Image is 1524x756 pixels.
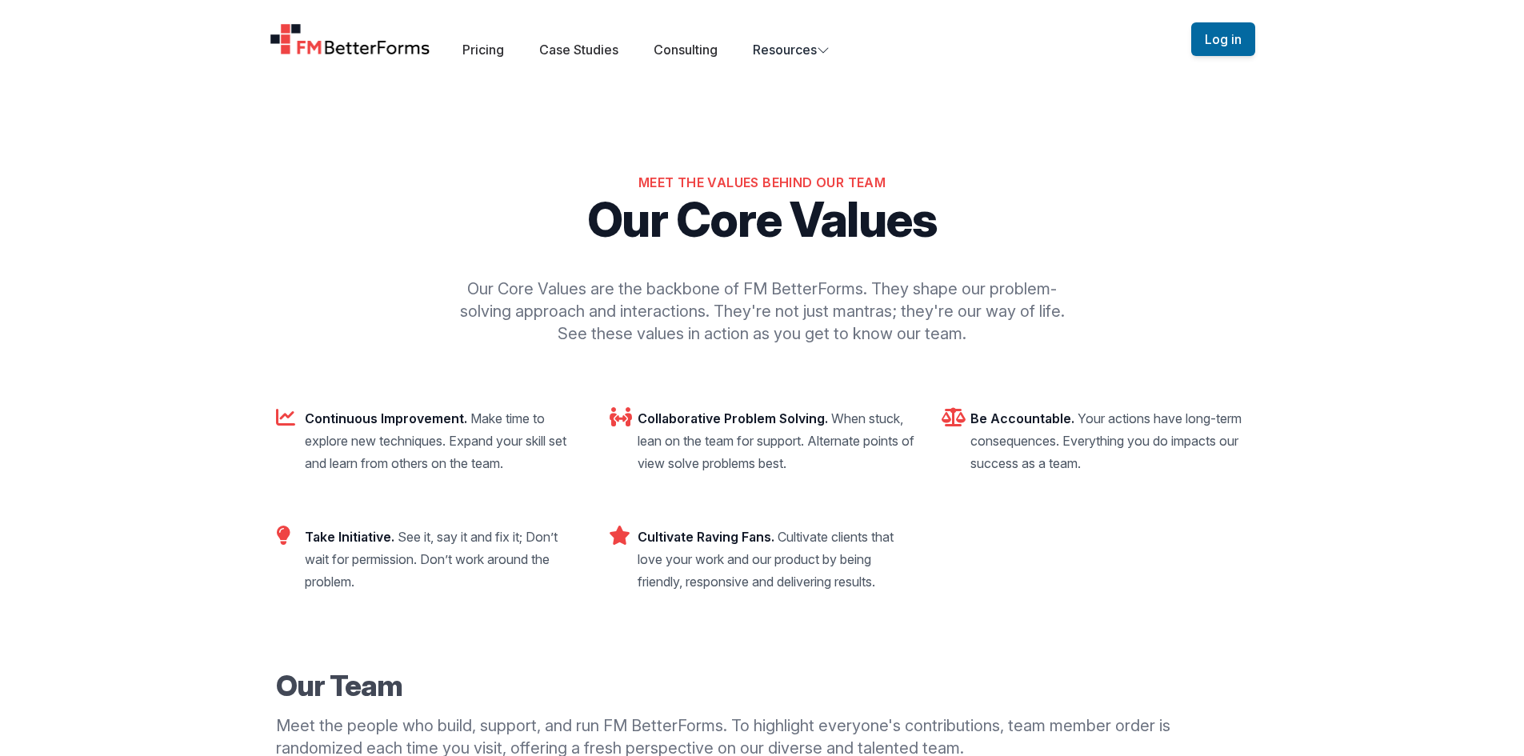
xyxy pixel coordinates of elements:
[305,529,558,590] dd: See it, say it and fix it; Don’t wait for permission. Don’t work around the problem.
[276,195,1249,243] p: Our Core Values
[462,42,504,58] a: Pricing
[276,670,1249,702] h2: Our Team
[970,410,1074,426] dt: Be Accountable.
[270,23,431,55] a: Home
[1191,22,1255,56] button: Log in
[654,42,718,58] a: Consulting
[305,410,566,471] dd: Make time to explore new techniques. Expand your skill set and learn from others on the team.
[638,410,828,426] dt: Collaborative Problem Solving.
[276,173,1249,192] h2: Meet the Values Behind Our Team
[638,529,894,590] dd: Cultivate clients that love your work and our product by being friendly, responsive and deliverin...
[970,410,1242,471] dd: Your actions have long-term consequences. Everything you do impacts our success as a team.
[638,529,774,545] dt: Cultivate Raving Fans.
[539,42,618,58] a: Case Studies
[753,40,830,59] button: Resources
[305,410,467,426] dt: Continuous Improvement.
[305,529,394,545] dt: Take Initiative.
[638,410,914,471] dd: When stuck, lean on the team for support. Alternate points of view solve problems best.
[455,278,1070,345] p: Our Core Values are the backbone of FM BetterForms. They shape our problem-solving approach and i...
[250,19,1274,59] nav: Global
